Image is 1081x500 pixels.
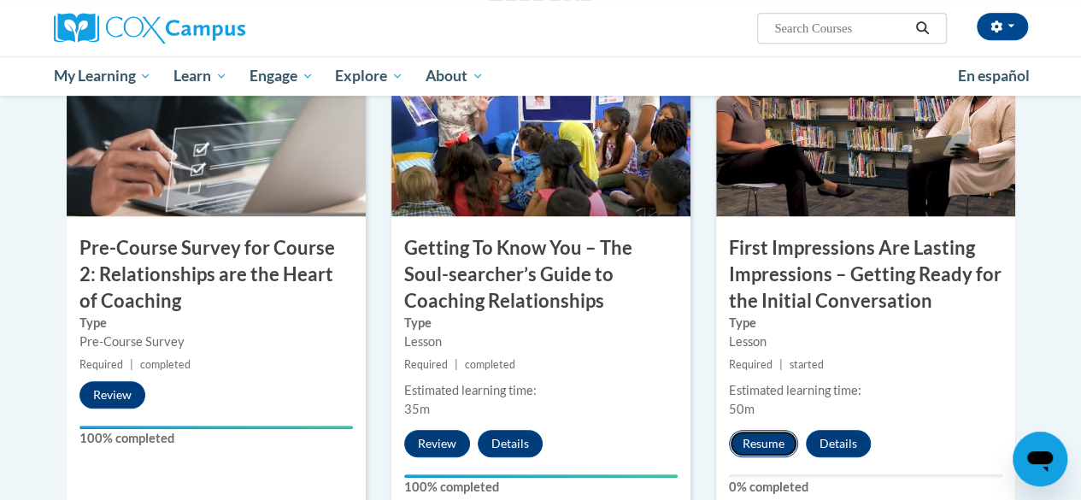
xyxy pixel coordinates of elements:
span: Required [404,358,448,371]
span: | [130,358,133,371]
span: Required [729,358,773,371]
span: started [790,358,824,371]
label: Type [729,314,1002,332]
button: Review [404,430,470,457]
img: Course Image [716,45,1015,216]
span: Learn [173,66,227,86]
span: Required [79,358,123,371]
button: Resume [729,430,798,457]
div: Your progress [404,474,678,478]
span: completed [140,358,191,371]
a: About [414,56,495,96]
span: | [455,358,458,371]
span: En español [958,67,1030,85]
a: Engage [238,56,325,96]
h3: Getting To Know You – The Soul-searcher’s Guide to Coaching Relationships [391,235,690,314]
a: Cox Campus [54,13,361,44]
span: 50m [729,402,755,416]
iframe: Button to launch messaging window [1013,432,1067,486]
input: Search Courses [773,18,909,38]
span: About [426,66,484,86]
label: 100% completed [404,478,678,497]
div: Pre-Course Survey [79,332,353,351]
div: Main menu [41,56,1041,96]
button: Review [79,381,145,409]
img: Course Image [67,45,366,216]
h3: First Impressions Are Lasting Impressions – Getting Ready for the Initial Conversation [716,235,1015,314]
span: My Learning [53,66,151,86]
span: | [779,358,783,371]
div: Estimated learning time: [729,381,1002,400]
div: Lesson [404,332,678,351]
span: Explore [335,66,403,86]
button: Details [478,430,543,457]
a: En español [947,58,1041,94]
label: Type [79,314,353,332]
label: 0% completed [729,478,1002,497]
label: Type [404,314,678,332]
div: Your progress [79,426,353,429]
button: Account Settings [977,13,1028,40]
span: completed [465,358,515,371]
div: Estimated learning time: [404,381,678,400]
a: Learn [162,56,238,96]
span: Engage [250,66,314,86]
img: Cox Campus [54,13,245,44]
h3: Pre-Course Survey for Course 2: Relationships are the Heart of Coaching [67,235,366,314]
a: My Learning [43,56,163,96]
div: Lesson [729,332,1002,351]
label: 100% completed [79,429,353,448]
a: Explore [324,56,414,96]
button: Details [806,430,871,457]
img: Course Image [391,45,690,216]
span: 35m [404,402,430,416]
button: Search [909,18,935,38]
